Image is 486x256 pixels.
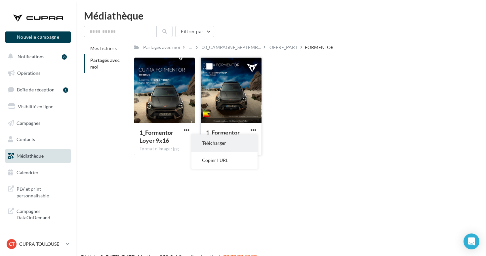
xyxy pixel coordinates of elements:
p: CUPRA TOULOUSE [19,241,63,247]
div: 3 [62,54,67,60]
span: Visibilité en ligne [18,104,53,109]
div: Open Intercom Messenger [464,233,479,249]
a: Contacts [4,132,72,146]
span: 1_Formentor Loyer 1x1 [206,129,240,144]
a: Médiathèque [4,149,72,163]
a: Campagnes DataOnDemand [4,204,72,224]
a: Campagnes [4,116,72,130]
a: Boîte de réception1 [4,82,72,97]
div: Format d'image: jpg [140,146,189,152]
a: PLV et print personnalisable [4,182,72,201]
button: Télécharger [191,134,258,152]
a: Opérations [4,66,72,80]
span: PLV et print personnalisable [17,184,68,199]
span: Médiathèque [17,153,44,159]
span: 1_Formentor Loyer 9x16 [140,129,173,144]
span: Opérations [17,70,40,76]
div: OFFRE_PART [269,44,298,51]
button: Nouvelle campagne [5,31,71,43]
button: Filtrer par [175,26,214,37]
span: Boîte de réception [17,87,55,92]
span: Mes fichiers [90,45,117,51]
div: ... [187,43,193,52]
a: Calendrier [4,166,72,179]
div: 1 [63,87,68,93]
div: Médiathèque [84,11,478,21]
span: 00_CAMPAGNE_SEPTEMB... [202,44,261,51]
span: Campagnes [17,120,40,126]
span: Partagés avec moi [90,57,120,70]
span: Campagnes DataOnDemand [17,207,68,221]
button: Copier l'URL [191,152,258,169]
span: Calendrier [17,170,39,175]
span: Contacts [17,136,35,142]
a: Visibilité en ligne [4,100,72,114]
span: CT [9,241,15,247]
span: Notifications [18,54,44,59]
div: Partagés avec moi [143,44,180,51]
div: FORMENTOR [305,44,334,51]
a: CT CUPRA TOULOUSE [5,238,71,250]
button: Notifications 3 [4,50,69,64]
